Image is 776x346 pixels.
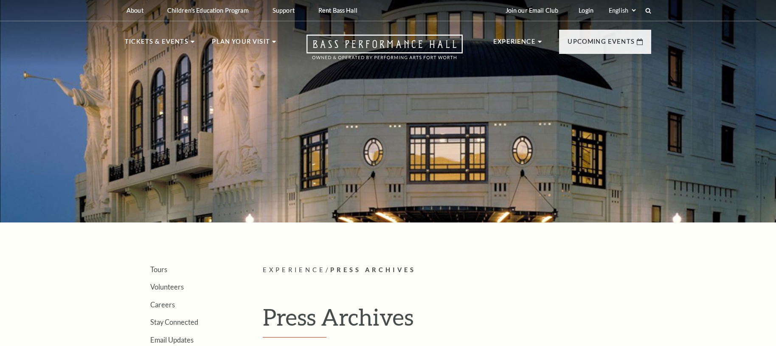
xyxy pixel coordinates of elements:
[493,37,536,52] p: Experience
[150,336,194,344] a: Email Updates
[568,37,635,52] p: Upcoming Events
[150,265,167,273] a: Tours
[273,7,295,14] p: Support
[318,7,357,14] p: Rent Bass Hall
[125,37,188,52] p: Tickets & Events
[127,7,143,14] p: About
[263,266,326,273] span: Experience
[263,303,651,338] h1: Press Archives
[150,301,175,309] a: Careers
[150,318,198,326] a: Stay Connected
[607,6,637,14] select: Select:
[167,7,249,14] p: Children's Education Program
[212,37,270,52] p: Plan Your Visit
[330,266,416,273] span: Press Archives
[150,283,184,291] a: Volunteers
[263,265,651,276] p: /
